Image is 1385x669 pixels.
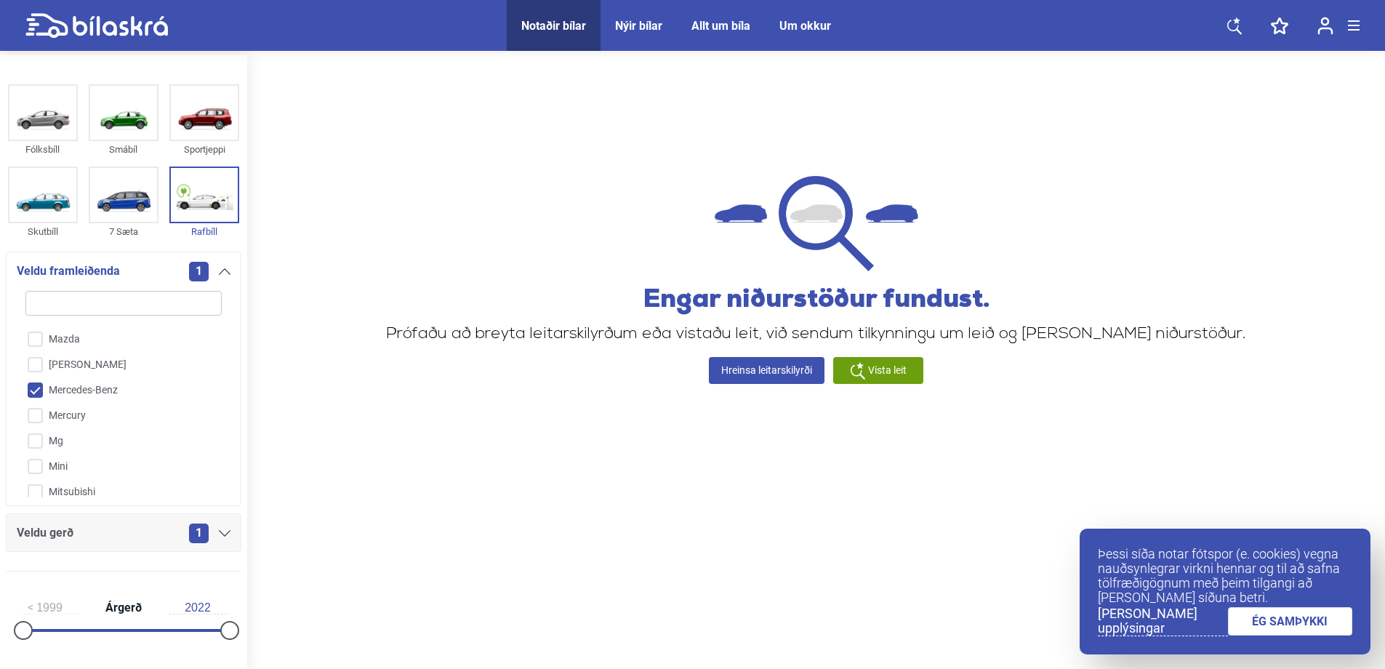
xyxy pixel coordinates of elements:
p: Þessi síða notar fótspor (e. cookies) vegna nauðsynlegrar virkni hennar og til að safna tölfræðig... [1098,547,1352,605]
a: Nýir bílar [615,19,662,33]
a: [PERSON_NAME] upplýsingar [1098,606,1228,636]
a: ÉG SAMÞYKKI [1228,607,1353,636]
div: Fólksbíll [8,141,78,158]
span: Veldu framleiðenda [17,261,120,281]
span: Vista leit [868,363,907,378]
span: Veldu gerð [17,523,73,543]
div: 7 Sæta [89,223,158,240]
div: Rafbíll [169,223,239,240]
h2: Engar niðurstöður fundust. [386,286,1246,315]
div: Skutbíll [8,223,78,240]
a: Hreinsa leitarskilyrði [709,357,824,384]
a: Um okkur [779,19,831,33]
img: not found [715,176,918,271]
span: Árgerð [102,602,145,614]
span: 1 [189,524,209,543]
div: Sportjeppi [169,141,239,158]
span: 1 [189,262,209,281]
div: Smábíl [89,141,158,158]
a: Notaðir bílar [521,19,586,33]
p: Prófaðu að breyta leitarskilyrðum eða vistaðu leit, við sendum tilkynningu um leið og [PERSON_NAM... [386,327,1246,342]
a: Allt um bíla [691,19,750,33]
img: user-login.svg [1317,17,1333,35]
